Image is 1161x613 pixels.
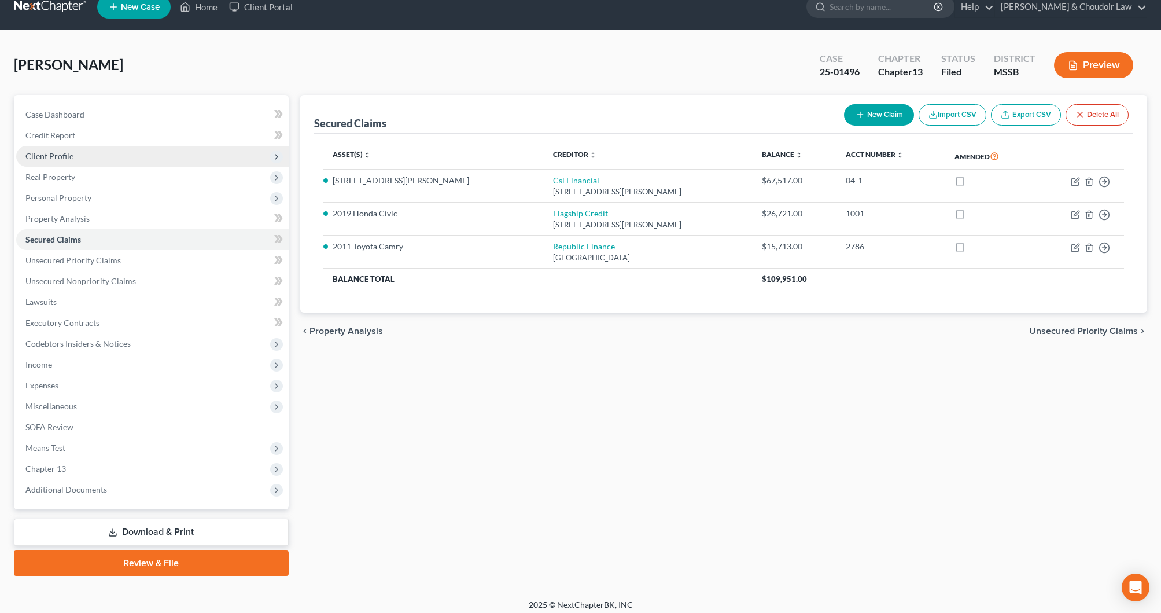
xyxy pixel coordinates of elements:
a: Csl Financial [553,175,599,185]
div: Chapter [878,52,923,65]
span: Expenses [25,380,58,390]
span: Client Profile [25,151,73,161]
div: 2786 [846,241,936,252]
span: Property Analysis [25,214,90,223]
span: Additional Documents [25,484,107,494]
li: [STREET_ADDRESS][PERSON_NAME] [333,175,535,186]
a: Credit Report [16,125,289,146]
span: Means Test [25,443,65,453]
span: Income [25,359,52,369]
i: unfold_more [589,152,596,159]
span: SOFA Review [25,422,73,432]
a: Balance unfold_more [762,150,802,159]
div: Secured Claims [314,116,386,130]
span: New Case [121,3,160,12]
button: Delete All [1066,104,1129,126]
a: Unsecured Priority Claims [16,250,289,271]
div: 1001 [846,208,936,219]
span: [PERSON_NAME] [14,56,123,73]
span: Personal Property [25,193,91,203]
span: Chapter 13 [25,464,66,473]
div: [STREET_ADDRESS][PERSON_NAME] [553,219,743,230]
a: Acct Number unfold_more [846,150,904,159]
span: Secured Claims [25,234,81,244]
a: Case Dashboard [16,104,289,125]
span: Unsecured Priority Claims [1029,326,1138,336]
a: Property Analysis [16,208,289,229]
a: Download & Print [14,519,289,546]
span: $109,951.00 [762,274,807,284]
span: Case Dashboard [25,109,84,119]
span: Lawsuits [25,297,57,307]
i: chevron_left [300,326,309,336]
button: New Claim [844,104,914,126]
button: chevron_left Property Analysis [300,326,383,336]
a: Asset(s) unfold_more [333,150,371,159]
div: Status [941,52,975,65]
span: Property Analysis [309,326,383,336]
i: unfold_more [795,152,802,159]
div: Filed [941,65,975,79]
th: Amended [945,143,1035,170]
i: unfold_more [897,152,904,159]
div: [GEOGRAPHIC_DATA] [553,252,743,263]
th: Balance Total [323,269,753,289]
a: Republic Finance [553,241,615,251]
span: 13 [912,66,923,77]
a: Secured Claims [16,229,289,250]
a: Executory Contracts [16,313,289,333]
li: 2019 Honda Civic [333,208,535,219]
span: Credit Report [25,130,75,140]
div: MSSB [994,65,1035,79]
span: Unsecured Priority Claims [25,255,121,265]
div: $26,721.00 [762,208,827,219]
div: $15,713.00 [762,241,827,252]
button: Import CSV [919,104,986,126]
button: Unsecured Priority Claims chevron_right [1029,326,1147,336]
a: Flagship Credit [553,208,608,218]
i: unfold_more [364,152,371,159]
div: District [994,52,1035,65]
button: Preview [1054,52,1133,78]
li: 2011 Toyota Camry [333,241,535,252]
div: 04-1 [846,175,936,186]
div: 25-01496 [820,65,860,79]
div: Open Intercom Messenger [1122,574,1149,601]
span: Unsecured Nonpriority Claims [25,276,136,286]
i: chevron_right [1138,326,1147,336]
a: Export CSV [991,104,1061,126]
div: Case [820,52,860,65]
a: Lawsuits [16,292,289,313]
a: Unsecured Nonpriority Claims [16,271,289,292]
span: Codebtors Insiders & Notices [25,339,131,348]
div: [STREET_ADDRESS][PERSON_NAME] [553,186,743,197]
span: Real Property [25,172,75,182]
a: SOFA Review [16,417,289,438]
div: $67,517.00 [762,175,827,186]
div: Chapter [878,65,923,79]
span: Executory Contracts [25,318,99,328]
a: Creditor unfold_more [553,150,596,159]
span: Miscellaneous [25,401,77,411]
a: Review & File [14,550,289,576]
